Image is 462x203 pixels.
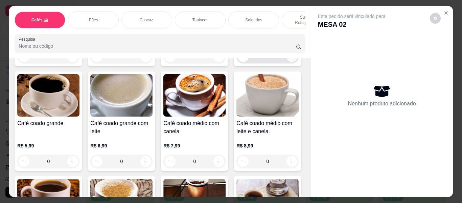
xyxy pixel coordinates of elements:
button: increase-product-quantity [140,156,151,167]
button: decrease-product-quantity [19,156,29,167]
p: Cafés ☕ [31,17,49,23]
p: Tapiocas [192,17,208,23]
button: decrease-product-quantity [92,156,102,167]
img: product-image [236,74,299,117]
p: Pães [89,17,98,23]
button: increase-product-quantity [67,156,78,167]
button: increase-product-quantity [286,156,297,167]
img: product-image [163,74,226,117]
button: decrease-product-quantity [165,156,176,167]
p: Cuscuz. [140,17,154,23]
p: MESA 02 [318,20,386,29]
h4: Café coado médio com leite e canela. [236,119,299,136]
button: increase-product-quantity [213,156,224,167]
p: R$ 6,99 [90,142,153,149]
button: Close [441,7,452,18]
p: Salgados [245,17,262,23]
p: R$ 7,99 [163,142,226,149]
img: product-image [90,74,153,117]
p: R$ 8,99 [236,142,299,149]
p: R$ 5,99 [17,142,79,149]
p: Sucos e Refrigerantes [287,15,327,25]
p: Nenhum produto adicionado [348,100,416,108]
h4: Café coado médio com canela [163,119,226,136]
h4: Café coado grande com leite [90,119,153,136]
label: Pesquisa [19,36,38,42]
h4: Café coado grande [17,119,79,127]
button: decrease-product-quantity [430,13,441,24]
p: Este pedido será vinculado para [318,13,386,20]
button: decrease-product-quantity [238,156,249,167]
img: product-image [17,74,79,117]
input: Pesquisa [19,43,296,49]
